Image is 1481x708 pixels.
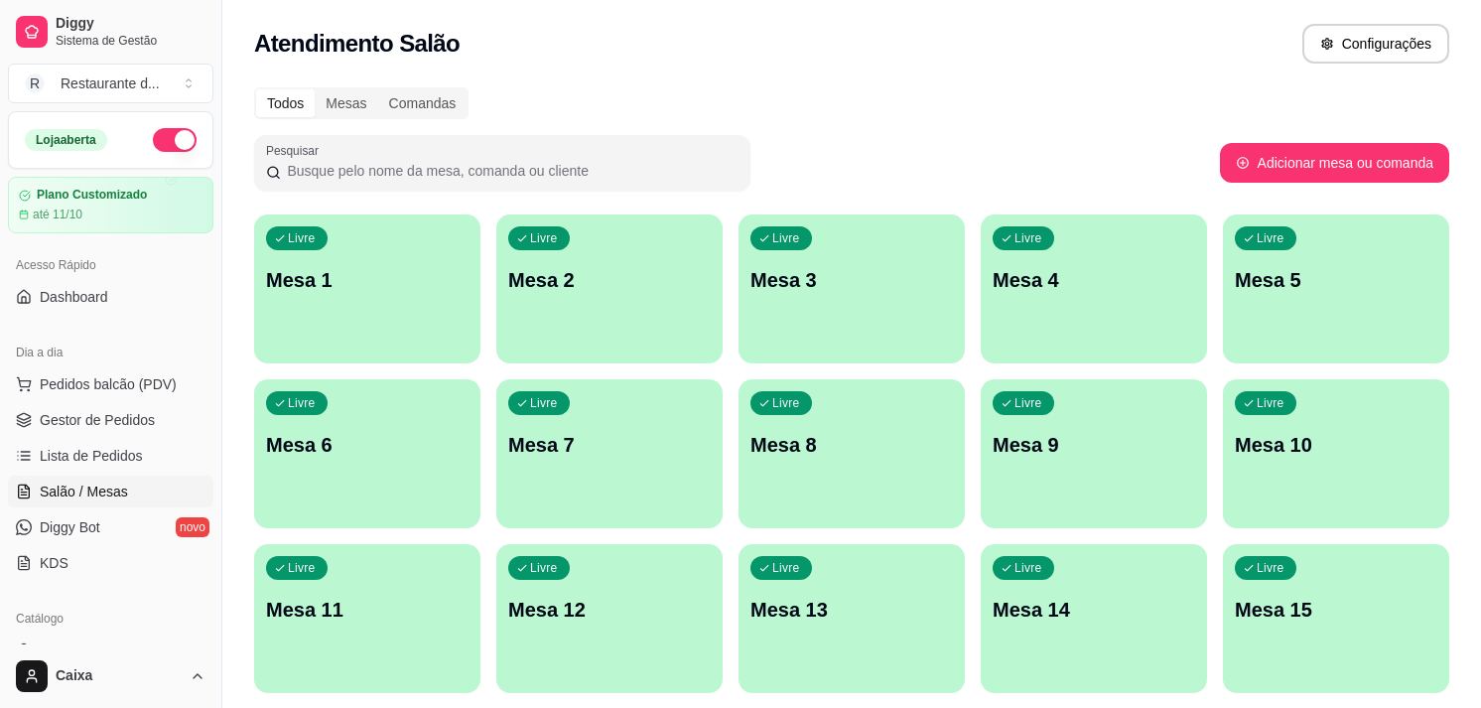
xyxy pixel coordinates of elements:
[40,640,95,660] span: Produtos
[266,596,469,624] p: Mesa 11
[508,596,711,624] p: Mesa 12
[508,431,711,459] p: Mesa 7
[256,89,315,117] div: Todos
[750,431,953,459] p: Mesa 8
[8,8,213,56] a: DiggySistema de Gestão
[266,142,326,159] label: Pesquisar
[8,635,213,666] a: Produtos
[288,560,316,576] p: Livre
[266,431,469,459] p: Mesa 6
[530,230,558,246] p: Livre
[739,544,965,693] button: LivreMesa 13
[40,287,108,307] span: Dashboard
[508,266,711,294] p: Mesa 2
[40,374,177,394] span: Pedidos balcão (PDV)
[288,230,316,246] p: Livre
[266,266,469,294] p: Mesa 1
[40,482,128,501] span: Salão / Mesas
[8,177,213,233] a: Plano Customizadoaté 11/10
[8,547,213,579] a: KDS
[8,476,213,507] a: Salão / Mesas
[8,652,213,700] button: Caixa
[8,511,213,543] a: Diggy Botnovo
[993,266,1195,294] p: Mesa 4
[288,395,316,411] p: Livre
[1257,230,1284,246] p: Livre
[1235,266,1437,294] p: Mesa 5
[750,266,953,294] p: Mesa 3
[981,379,1207,528] button: LivreMesa 9
[153,128,197,152] button: Alterar Status
[750,596,953,624] p: Mesa 13
[8,440,213,472] a: Lista de Pedidos
[1257,395,1284,411] p: Livre
[739,379,965,528] button: LivreMesa 8
[981,214,1207,363] button: LivreMesa 4
[25,129,107,151] div: Loja aberta
[772,560,800,576] p: Livre
[8,603,213,635] div: Catálogo
[8,281,213,313] a: Dashboard
[25,73,45,93] span: R
[8,249,213,281] div: Acesso Rápido
[1235,596,1437,624] p: Mesa 15
[496,214,723,363] button: LivreMesa 2
[33,207,82,222] article: até 11/10
[37,188,147,203] article: Plano Customizado
[254,544,480,693] button: LivreMesa 11
[254,214,480,363] button: LivreMesa 1
[378,89,468,117] div: Comandas
[8,64,213,103] button: Select a team
[496,544,723,693] button: LivreMesa 12
[40,553,68,573] span: KDS
[315,89,377,117] div: Mesas
[281,161,739,181] input: Pesquisar
[8,337,213,368] div: Dia a dia
[1223,379,1449,528] button: LivreMesa 10
[40,517,100,537] span: Diggy Bot
[1223,544,1449,693] button: LivreMesa 15
[1223,214,1449,363] button: LivreMesa 5
[1014,560,1042,576] p: Livre
[1014,395,1042,411] p: Livre
[254,28,460,60] h2: Atendimento Salão
[40,446,143,466] span: Lista de Pedidos
[1235,431,1437,459] p: Mesa 10
[56,15,205,33] span: Diggy
[981,544,1207,693] button: LivreMesa 14
[8,368,213,400] button: Pedidos balcão (PDV)
[8,404,213,436] a: Gestor de Pedidos
[61,73,160,93] div: Restaurante d ...
[56,33,205,49] span: Sistema de Gestão
[1014,230,1042,246] p: Livre
[772,230,800,246] p: Livre
[1257,560,1284,576] p: Livre
[530,395,558,411] p: Livre
[40,410,155,430] span: Gestor de Pedidos
[993,431,1195,459] p: Mesa 9
[993,596,1195,624] p: Mesa 14
[739,214,965,363] button: LivreMesa 3
[1302,24,1449,64] button: Configurações
[530,560,558,576] p: Livre
[56,667,182,685] span: Caixa
[254,379,480,528] button: LivreMesa 6
[772,395,800,411] p: Livre
[1220,143,1449,183] button: Adicionar mesa ou comanda
[496,379,723,528] button: LivreMesa 7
